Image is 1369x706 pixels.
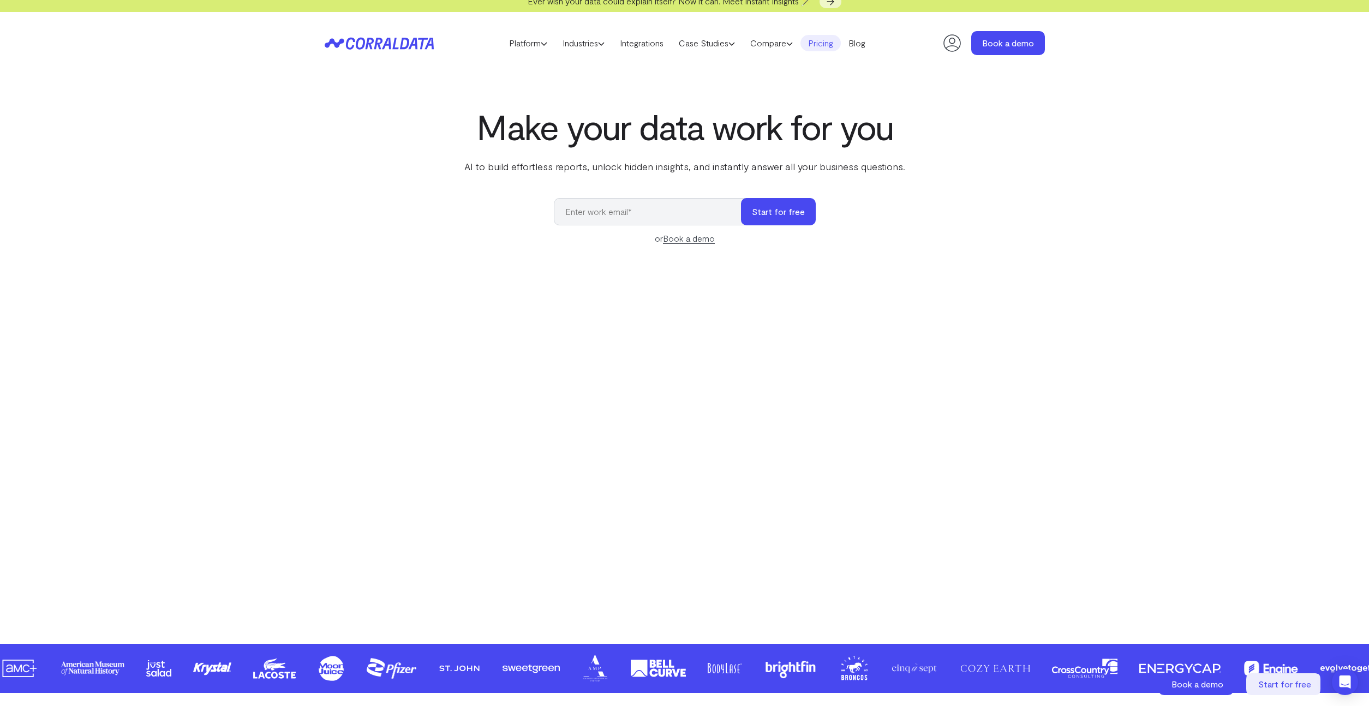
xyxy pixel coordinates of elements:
[671,35,743,51] a: Case Studies
[501,35,555,51] a: Platform
[462,159,907,173] p: AI to build effortless reports, unlock hidden insights, and instantly answer all your business qu...
[800,35,841,51] a: Pricing
[841,35,873,51] a: Blog
[1246,673,1323,695] a: Start for free
[663,233,715,244] a: Book a demo
[555,35,612,51] a: Industries
[554,232,816,245] div: or
[743,35,800,51] a: Compare
[612,35,671,51] a: Integrations
[1159,673,1235,695] a: Book a demo
[1258,679,1311,689] span: Start for free
[462,107,907,146] h1: Make your data work for you
[741,198,816,225] button: Start for free
[1171,679,1223,689] span: Book a demo
[971,31,1045,55] a: Book a demo
[554,198,752,225] input: Enter work email*
[1332,669,1358,695] div: Open Intercom Messenger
